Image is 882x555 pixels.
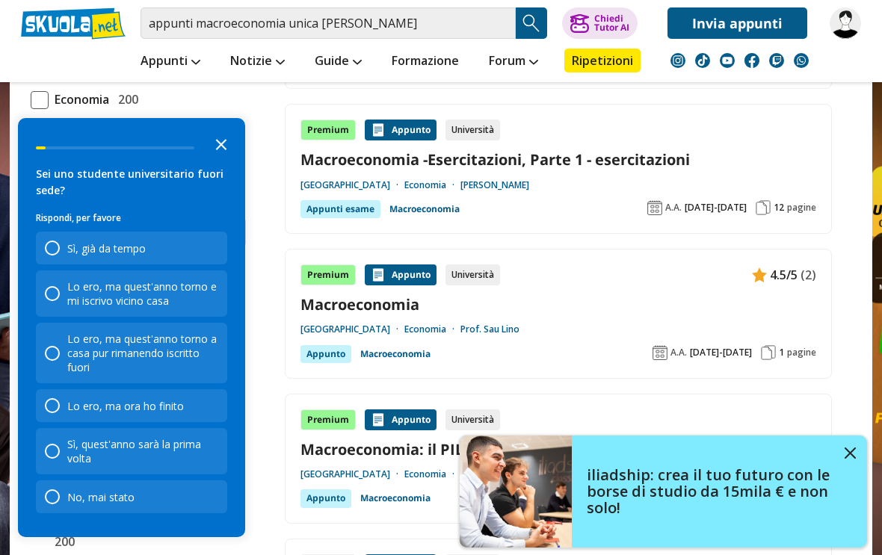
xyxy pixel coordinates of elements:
h4: iliadship: crea il tuo futuro con le borse di studio da 15mila € e non solo! [587,467,833,516]
div: Chiedi Tutor AI [594,14,629,32]
a: Macroeconomia [389,200,460,218]
span: pagine [787,202,816,214]
div: Appunto [365,409,437,430]
div: Premium [300,264,356,285]
img: silvjia [830,7,861,39]
img: twitch [769,53,784,68]
div: Università [445,264,500,285]
a: Formazione [388,49,463,75]
span: 12 [774,202,784,214]
img: Anno accademico [653,345,667,360]
p: Rispondi, per favore [36,211,227,226]
span: 4.5/5 [770,265,798,285]
a: Ripetizioni [564,49,641,72]
div: Premium [300,120,356,140]
div: Lo ero, ma quest'anno torno e mi iscrivo vicino casa [67,279,218,308]
img: tiktok [695,53,710,68]
img: close [845,447,856,459]
span: Economia [49,90,109,109]
img: Appunti contenuto [371,123,386,137]
img: instagram [670,53,685,68]
div: Lo ero, ma quest'anno torno e mi iscrivo vicino casa [36,270,227,317]
img: facebook [744,53,759,68]
div: Survey [18,118,245,537]
a: Economia [404,468,460,480]
div: Lo ero, ma quest'anno torno a casa pur rimanendo iscritto fuori [67,332,218,374]
div: Sì, quest'anno sarà la prima volta [36,428,227,474]
span: [DATE]-[DATE] [690,347,752,359]
div: Lo ero, ma ora ho finito [67,399,184,413]
div: Lo ero, ma quest'anno torno a casa pur rimanendo iscritto fuori [36,323,227,383]
div: Sì, quest'anno sarà la prima volta [67,437,218,465]
div: Sì, già da tempo [36,232,227,264]
a: Invia appunti [667,7,807,39]
a: Macroeconomia: il PIL [300,439,816,459]
a: Macroeconomia [300,294,816,314]
img: Anno accademico [647,200,662,215]
div: Appunti esame [300,200,380,218]
div: Appunto [365,120,437,140]
span: A.A. [670,347,687,359]
button: Close the survey [206,128,236,158]
img: Pagine [756,200,771,215]
img: Appunti contenuto [752,267,767,282]
a: Notizie [226,49,289,75]
button: ChiediTutor AI [562,7,638,39]
a: Economia [404,179,460,191]
div: Appunto [300,489,351,507]
a: Macroeconomia -Esercitazioni, Parte 1 - esercitazioni [300,149,816,170]
a: [PERSON_NAME] [460,179,529,191]
button: Search Button [516,7,547,39]
img: Appunti contenuto [371,412,386,427]
span: A.A. [665,202,682,214]
div: Appunto [300,345,351,363]
a: [GEOGRAPHIC_DATA] [300,179,404,191]
img: Cerca appunti, riassunti o versioni [520,12,543,34]
a: [GEOGRAPHIC_DATA] [300,468,404,480]
a: Guide [311,49,366,75]
div: No, mai stato [67,490,135,504]
a: Macroeconomia [360,489,431,507]
a: Economia [404,323,460,335]
img: Pagine [761,345,776,360]
input: Cerca appunti, riassunti o versioni [141,7,516,39]
div: Sei uno studente universitario fuori sede? [36,166,227,199]
a: iliadship: crea il tuo futuro con le borse di studio da 15mila € e non solo! [460,435,867,548]
span: 1 [779,347,784,359]
span: 200 [49,532,75,551]
span: [DATE]-[DATE] [685,202,747,214]
span: pagine [787,347,816,359]
img: WhatsApp [794,53,809,68]
div: Sì, già da tempo [67,241,146,255]
span: (2) [801,265,816,285]
div: Lo ero, ma ora ho finito [36,389,227,422]
a: [GEOGRAPHIC_DATA] [300,323,404,335]
div: Premium [300,409,356,430]
div: Appunto [365,264,437,285]
span: 200 [112,90,138,109]
div: No, mai stato [36,480,227,513]
a: Forum [485,49,542,75]
a: Appunti [137,49,204,75]
a: Macroeconomia [360,345,431,363]
a: Prof. Sau Lino [460,323,519,335]
div: Università [445,120,500,140]
div: Università [445,409,500,430]
img: youtube [720,53,735,68]
img: Appunti contenuto [371,267,386,282]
